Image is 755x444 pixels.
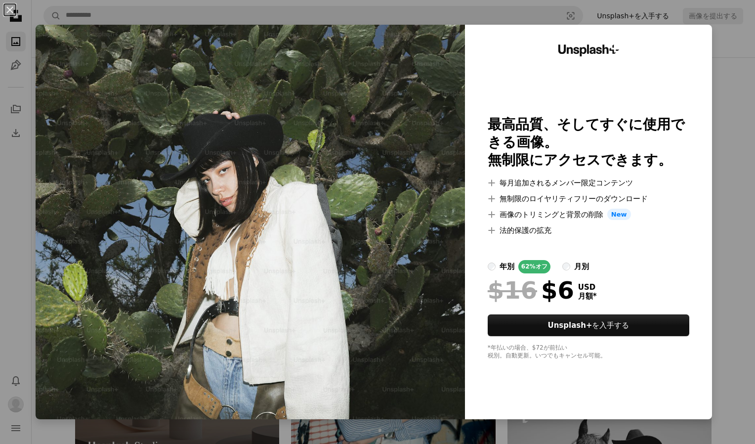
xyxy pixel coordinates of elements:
span: New [607,209,631,221]
div: 年別 [500,261,514,272]
li: 画像のトリミングと背景の削除 [488,209,689,221]
li: 無制限のロイヤリティフリーのダウンロード [488,193,689,205]
li: 毎月追加されるメンバー限定コンテンツ [488,177,689,189]
div: 62% オフ [518,260,550,273]
span: $16 [488,277,537,303]
span: USD [578,283,597,292]
a: Unsplash+を入手する [488,314,689,336]
strong: Unsplash+ [548,321,592,330]
input: 月別 [562,263,570,270]
div: *年払いの場合、 $72 が前払い 税別。自動更新。いつでもキャンセル可能。 [488,344,689,360]
h2: 最高品質、そしてすぐに使用できる画像。 無制限にアクセスできます。 [488,116,689,169]
input: 年別62%オフ [488,263,496,270]
li: 法的保護の拡充 [488,224,689,236]
div: $6 [488,277,574,303]
div: 月別 [574,261,589,272]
